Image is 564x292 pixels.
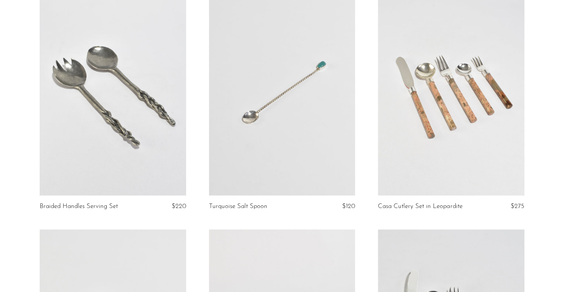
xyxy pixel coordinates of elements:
[342,203,355,210] span: $120
[511,203,524,210] span: $275
[378,203,462,210] a: Casa Cutlery Set in Leopardite
[40,203,118,210] a: Braided Handles Serving Set
[209,203,267,210] a: Turquoise Salt Spoon
[172,203,186,210] span: $220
